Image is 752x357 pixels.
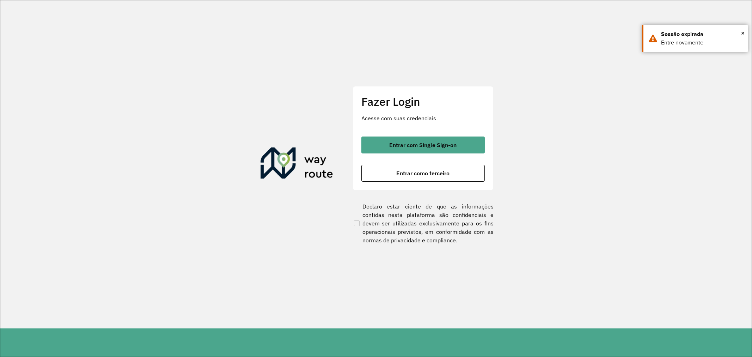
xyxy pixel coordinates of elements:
[661,30,742,38] div: Sessão expirada
[661,38,742,47] div: Entre novamente
[361,165,485,182] button: button
[741,28,745,38] span: ×
[389,142,457,148] span: Entrar com Single Sign-on
[361,95,485,108] h2: Fazer Login
[741,28,745,38] button: Close
[261,147,333,181] img: Roteirizador AmbevTech
[361,114,485,122] p: Acesse com suas credenciais
[361,137,485,153] button: button
[396,170,450,176] span: Entrar como terceiro
[353,202,494,244] label: Declaro estar ciente de que as informações contidas nesta plataforma são confidenciais e devem se...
